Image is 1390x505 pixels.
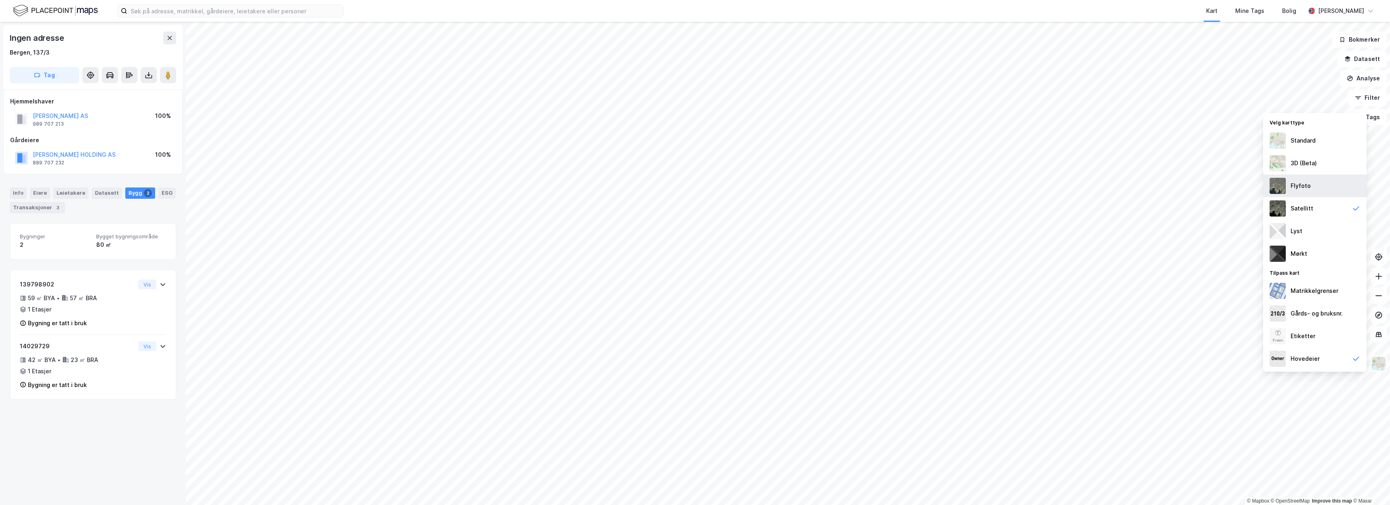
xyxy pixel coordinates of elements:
[1337,51,1387,67] button: Datasett
[1282,6,1296,16] div: Bolig
[92,187,122,199] div: Datasett
[138,341,156,351] button: Vis
[127,5,343,17] input: Søk på adresse, matrikkel, gårdeiere, leietakere eller personer
[53,187,88,199] div: Leietakere
[1263,115,1367,129] div: Velg karttype
[10,135,176,145] div: Gårdeiere
[144,189,152,197] div: 2
[1247,498,1269,504] a: Mapbox
[33,121,64,127] div: 989 707 213
[20,233,90,240] span: Bygninger
[10,187,27,199] div: Info
[28,305,51,314] div: 1 Etasjer
[1270,305,1286,322] img: cadastreKeys.547ab17ec502f5a4ef2b.jpeg
[57,295,60,301] div: •
[1318,6,1364,16] div: [PERSON_NAME]
[1270,223,1286,239] img: luj3wr1y2y3+OchiMxRmMxRlscgabnMEmZ7DJGWxyBpucwSZnsMkZbHIGm5zBJmewyRlscgabnMEmZ7DJGWxyBpucwSZnsMkZ...
[1270,200,1286,217] img: 9k=
[1270,155,1286,171] img: Z
[70,293,97,303] div: 57 ㎡ BRA
[1291,158,1317,168] div: 3D (Beta)
[71,355,98,365] div: 23 ㎡ BRA
[1271,498,1310,504] a: OpenStreetMap
[1332,32,1387,48] button: Bokmerker
[10,48,50,57] div: Bergen, 137/3
[1206,6,1217,16] div: Kart
[1291,226,1302,236] div: Lyst
[28,380,87,390] div: Bygning er tatt i bruk
[54,204,62,212] div: 3
[1350,466,1390,505] iframe: Chat Widget
[155,111,171,121] div: 100%
[1291,309,1343,318] div: Gårds- og bruksnr.
[1270,133,1286,149] img: Z
[138,280,156,289] button: Vis
[28,355,56,365] div: 42 ㎡ BYA
[1348,90,1387,106] button: Filter
[158,187,176,199] div: ESG
[1350,466,1390,505] div: Kontrollprogram for chat
[20,280,135,289] div: 139798902
[1270,283,1286,299] img: cadastreBorders.cfe08de4b5ddd52a10de.jpeg
[1340,70,1387,86] button: Analyse
[10,32,65,44] div: Ingen adresse
[1235,6,1264,16] div: Mine Tags
[1312,498,1352,504] a: Improve this map
[10,67,79,83] button: Tag
[1371,356,1386,371] img: Z
[1349,109,1387,125] button: Tags
[96,240,166,250] div: 80 ㎡
[30,187,50,199] div: Eiere
[57,357,61,363] div: •
[96,233,166,240] span: Bygget bygningsområde
[1291,204,1313,213] div: Satellitt
[1291,181,1311,191] div: Flyfoto
[1263,265,1367,280] div: Tilpass kart
[1291,249,1307,259] div: Mørkt
[1291,354,1320,364] div: Hovedeier
[1270,178,1286,194] img: Z
[1270,328,1286,344] img: Z
[155,150,171,160] div: 100%
[20,341,135,351] div: 14029729
[125,187,155,199] div: Bygg
[1291,286,1338,296] div: Matrikkelgrenser
[28,318,87,328] div: Bygning er tatt i bruk
[28,366,51,376] div: 1 Etasjer
[1291,136,1316,145] div: Standard
[1270,351,1286,367] img: majorOwner.b5e170eddb5c04bfeeff.jpeg
[13,4,98,18] img: logo.f888ab2527a4732fd821a326f86c7f29.svg
[10,202,65,213] div: Transaksjoner
[28,293,55,303] div: 59 ㎡ BYA
[20,240,90,250] div: 2
[1270,246,1286,262] img: nCdM7BzjoCAAAAAElFTkSuQmCC
[10,97,176,106] div: Hjemmelshaver
[33,160,64,166] div: 889 707 232
[1291,331,1315,341] div: Etiketter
